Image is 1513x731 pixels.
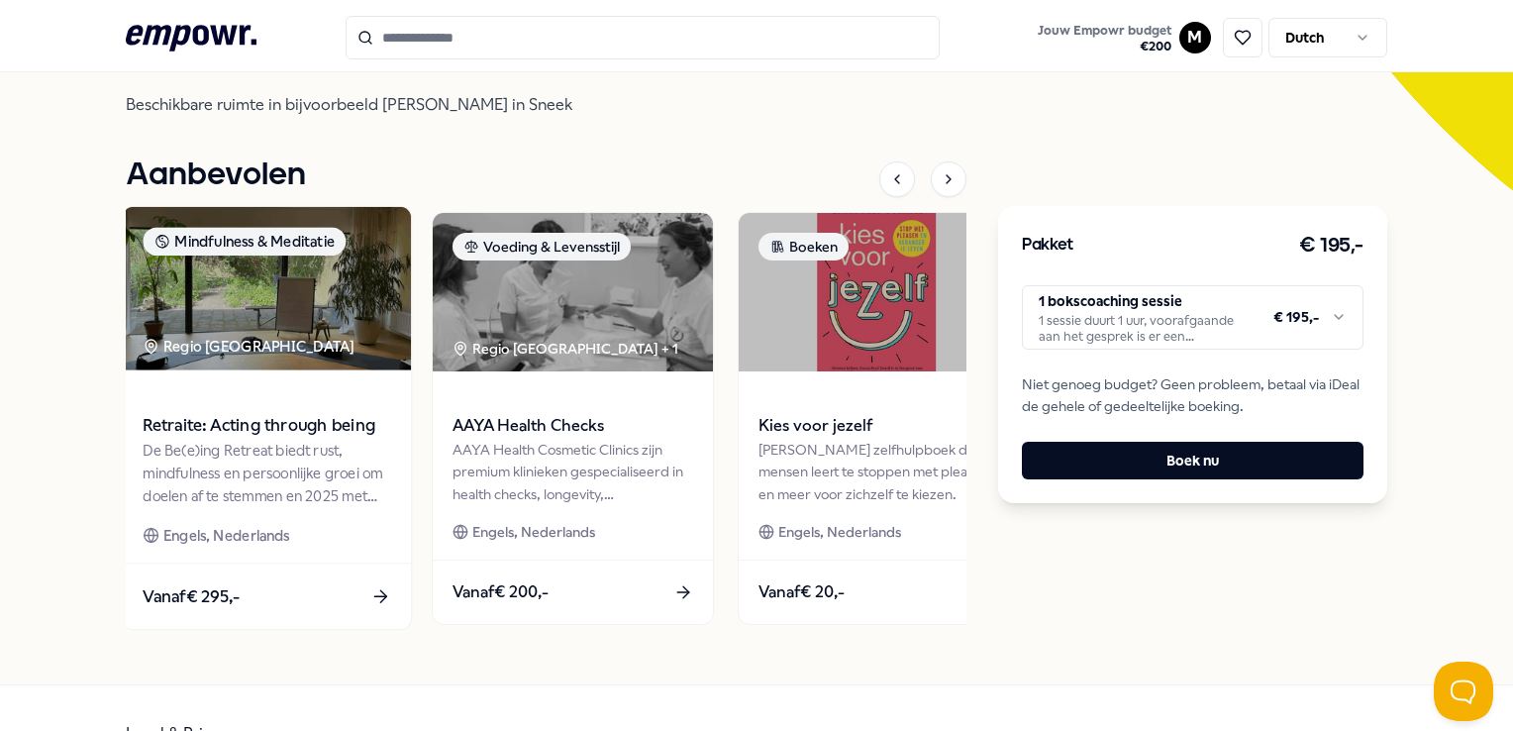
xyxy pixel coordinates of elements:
img: package image [739,213,1019,371]
span: Engels, Nederlands [472,521,595,543]
span: Engels, Nederlands [778,521,901,543]
h1: Aanbevolen [126,151,306,200]
span: Jouw Empowr budget [1038,23,1171,39]
span: Niet genoeg budget? Geen probleem, betaal via iDeal de gehele of gedeeltelijke boeking. [1022,373,1362,418]
a: package imageVoeding & LevensstijlRegio [GEOGRAPHIC_DATA] + 1AAYA Health ChecksAAYA Health Cosmet... [432,212,714,624]
div: Boeken [758,233,849,261]
span: € 200 [1038,39,1171,54]
div: De Be(e)ing Retreat biedt rust, mindfulness en persoonlijke groei om doelen af te stemmen en 2025... [144,440,391,508]
iframe: Help Scout Beacon - Open [1434,662,1493,721]
button: Boek nu [1022,442,1362,479]
button: M [1179,22,1211,53]
div: Mindfulness & Meditatie [144,228,347,257]
p: Beschikbare ruimte in bijvoorbeeld [PERSON_NAME] in Sneek [126,91,769,119]
button: Jouw Empowr budget€200 [1034,19,1175,58]
span: AAYA Health Checks [453,413,693,439]
span: Kies voor jezelf [758,413,999,439]
h3: € 195,- [1299,230,1363,261]
img: package image [433,213,713,371]
span: Vanaf € 295,- [144,584,241,610]
span: Vanaf € 20,- [758,579,845,605]
h3: Pakket [1022,233,1073,259]
div: Regio [GEOGRAPHIC_DATA] + 1 [453,338,678,360]
a: package imageBoekenKies voor jezelf[PERSON_NAME] zelfhulpboek dat mensen leert te stoppen met ple... [738,212,1020,624]
a: package imageMindfulness & MeditatieRegio [GEOGRAPHIC_DATA] Retraite: Acting through beingDe Be(e... [122,206,413,631]
div: AAYA Health Cosmetic Clinics zijn premium klinieken gespecialiseerd in health checks, longevity, ... [453,439,693,505]
span: Engels, Nederlands [163,524,290,547]
div: Voeding & Levensstijl [453,233,631,261]
div: Regio [GEOGRAPHIC_DATA] [144,335,358,358]
div: [PERSON_NAME] zelfhulpboek dat mensen leert te stoppen met pleasen en meer voor zichzelf te kiezen. [758,439,999,505]
span: Vanaf € 200,- [453,579,549,605]
span: Retraite: Acting through being [144,413,391,439]
img: package image [123,207,411,370]
a: Jouw Empowr budget€200 [1030,17,1179,58]
input: Search for products, categories or subcategories [346,16,940,59]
